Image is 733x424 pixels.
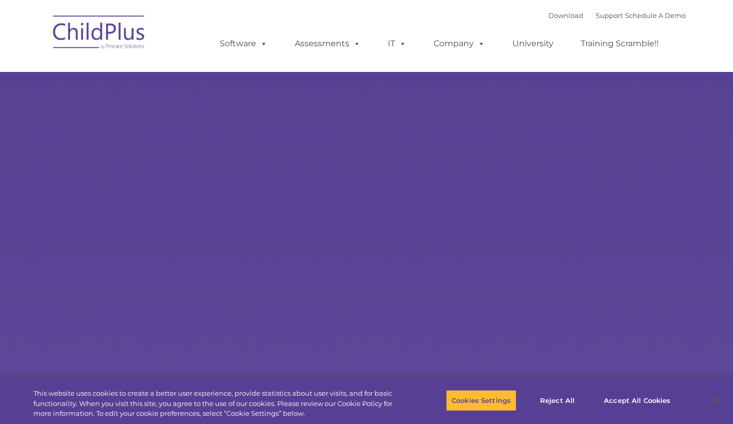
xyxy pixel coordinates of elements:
a: Schedule A Demo [625,11,686,20]
button: Close [705,389,728,412]
a: Training Scramble!! [570,33,669,54]
a: Download [548,11,583,20]
a: Company [423,33,495,54]
a: Assessments [284,33,371,54]
a: Support [596,11,623,20]
button: Cookies Settings [446,390,516,411]
a: University [502,33,564,54]
button: Reject All [525,390,589,411]
a: IT [378,33,417,54]
button: Accept All Cookies [598,390,676,411]
div: This website uses cookies to create a better user experience, provide statistics about user visit... [33,389,403,419]
font: | [548,11,686,20]
a: Software [209,33,278,54]
img: ChildPlus by Procare Solutions [48,8,151,60]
